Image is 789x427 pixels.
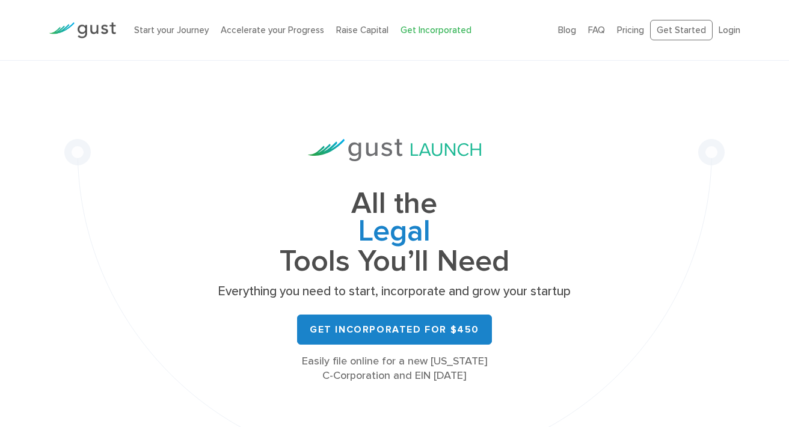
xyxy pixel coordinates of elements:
h1: All the Tools You’ll Need [214,190,575,275]
a: Raise Capital [336,25,388,35]
a: Pricing [617,25,644,35]
a: FAQ [588,25,605,35]
a: Blog [558,25,576,35]
a: Get Incorporated [401,25,471,35]
a: Login [719,25,740,35]
a: Get Incorporated for $450 [297,315,492,345]
p: Everything you need to start, incorporate and grow your startup [214,283,575,300]
a: Start your Journey [134,25,209,35]
span: Legal [214,218,575,248]
a: Get Started [650,20,713,41]
a: Accelerate your Progress [221,25,324,35]
div: Easily file online for a new [US_STATE] C-Corporation and EIN [DATE] [214,354,575,383]
img: Gust Launch Logo [308,139,481,161]
img: Gust Logo [49,22,116,38]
